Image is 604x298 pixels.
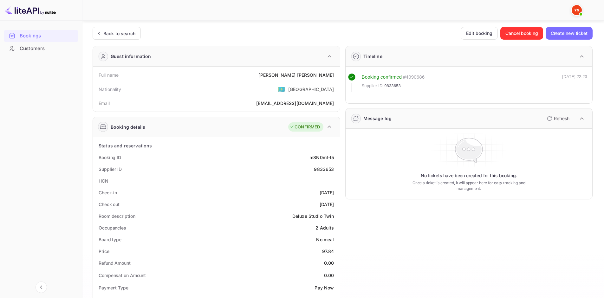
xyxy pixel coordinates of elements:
[315,224,334,231] div: 2 Adults
[292,213,334,219] div: Deluxe Studio Twin
[36,282,47,293] button: Collapse navigation
[402,180,535,191] p: Once a ticket is created, it will appear here for easy tracking and management.
[99,272,146,279] div: Compensation Amount
[99,236,121,243] div: Board type
[403,74,425,81] div: # 4090686
[309,154,334,161] div: m8N0mf-l5
[99,166,122,172] div: Supplier ID
[384,83,401,89] span: 9833653
[258,72,334,78] div: [PERSON_NAME] [PERSON_NAME]
[546,27,593,40] button: Create new ticket
[500,27,543,40] button: Cancel booking
[99,248,109,255] div: Price
[4,42,78,55] div: Customers
[20,45,75,52] div: Customers
[322,248,334,255] div: 97.84
[572,5,582,15] img: Yandex Support
[20,32,75,40] div: Bookings
[111,124,145,130] div: Booking details
[316,236,334,243] div: No meal
[103,30,135,37] div: Back to search
[362,83,384,89] span: Supplier ID:
[278,83,285,95] span: United States
[99,224,126,231] div: Occupancies
[324,260,334,266] div: 0.00
[461,27,498,40] button: Edit booking
[363,53,382,60] div: Timeline
[99,100,110,107] div: Email
[290,124,320,130] div: CONFIRMED
[111,53,151,60] div: Guest information
[99,86,121,93] div: Nationality
[5,5,56,15] img: LiteAPI logo
[99,72,119,78] div: Full name
[320,189,334,196] div: [DATE]
[314,166,334,172] div: 9833653
[4,30,78,42] a: Bookings
[543,113,572,124] button: Refresh
[99,284,128,291] div: Payment Type
[4,42,78,54] a: Customers
[315,284,334,291] div: Pay Now
[99,142,152,149] div: Status and reservations
[99,178,108,184] div: HCN
[99,154,121,161] div: Booking ID
[320,201,334,208] div: [DATE]
[554,115,569,122] p: Refresh
[362,74,402,81] div: Booking confirmed
[562,74,587,92] div: [DATE] 22:23
[421,172,517,179] p: No tickets have been created for this booking.
[99,201,120,208] div: Check out
[99,260,131,266] div: Refund Amount
[99,189,117,196] div: Check-in
[363,115,392,122] div: Message log
[288,86,334,93] div: [GEOGRAPHIC_DATA]
[324,272,334,279] div: 0.00
[99,213,135,219] div: Room description
[256,100,334,107] div: [EMAIL_ADDRESS][DOMAIN_NAME]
